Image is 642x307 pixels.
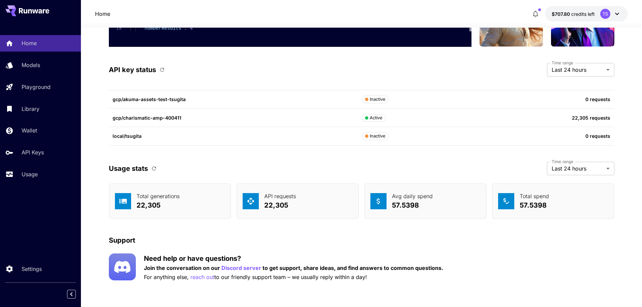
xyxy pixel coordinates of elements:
[22,170,38,178] p: Usage
[72,288,81,300] div: Collapse sidebar
[109,235,135,245] p: Support
[520,200,549,210] p: 57.5398
[552,164,604,173] span: Last 24 hours
[552,66,604,74] span: Last 24 hours
[571,11,595,17] span: credits left
[392,192,433,200] p: Avg daily spend
[95,10,110,18] a: Home
[136,192,180,200] p: Total generations
[109,25,122,32] div: 19
[552,11,571,17] span: $707.80
[365,133,386,140] div: Inactive
[22,105,39,113] p: Library
[144,264,443,272] p: Join the conversation on our to get support, share ideas, and find answers to common questions.
[552,159,573,164] label: Time range
[144,273,443,281] p: For anything else, to our friendly support team – we usually reply within a day!
[109,65,156,75] p: API key status
[461,132,610,140] p: 0 requests
[22,148,44,156] p: API Keys
[520,192,549,200] p: Total spend
[190,26,192,31] span: 4
[113,114,362,121] p: gcp/charismatic-amp-400411
[365,96,386,103] div: Inactive
[365,115,383,121] div: Active
[264,200,296,210] p: 22,305
[22,83,51,91] p: Playground
[109,163,148,174] p: Usage stats
[22,265,42,273] p: Settings
[184,26,187,31] span: :
[461,96,610,103] p: 0 requests
[264,192,296,200] p: API requests
[22,126,37,134] p: Wallet
[545,6,628,22] button: $707.7965TS
[142,26,184,31] span: "numberResults"
[136,200,180,210] p: 22,305
[461,114,610,121] p: 22,305 requests
[95,10,110,18] nav: breadcrumb
[552,10,595,18] div: $707.7965
[144,253,443,264] p: Need help or have questions?
[392,200,433,210] p: 57.5398
[600,9,610,19] div: TS
[22,61,40,69] p: Models
[190,273,214,281] button: reach out
[221,264,261,272] button: Discord server
[113,132,362,140] p: local/tsugita
[552,60,573,66] label: Time range
[22,39,37,47] p: Home
[67,290,76,299] button: Collapse sidebar
[113,96,362,103] p: gcp/akuma-assets-test-tsugita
